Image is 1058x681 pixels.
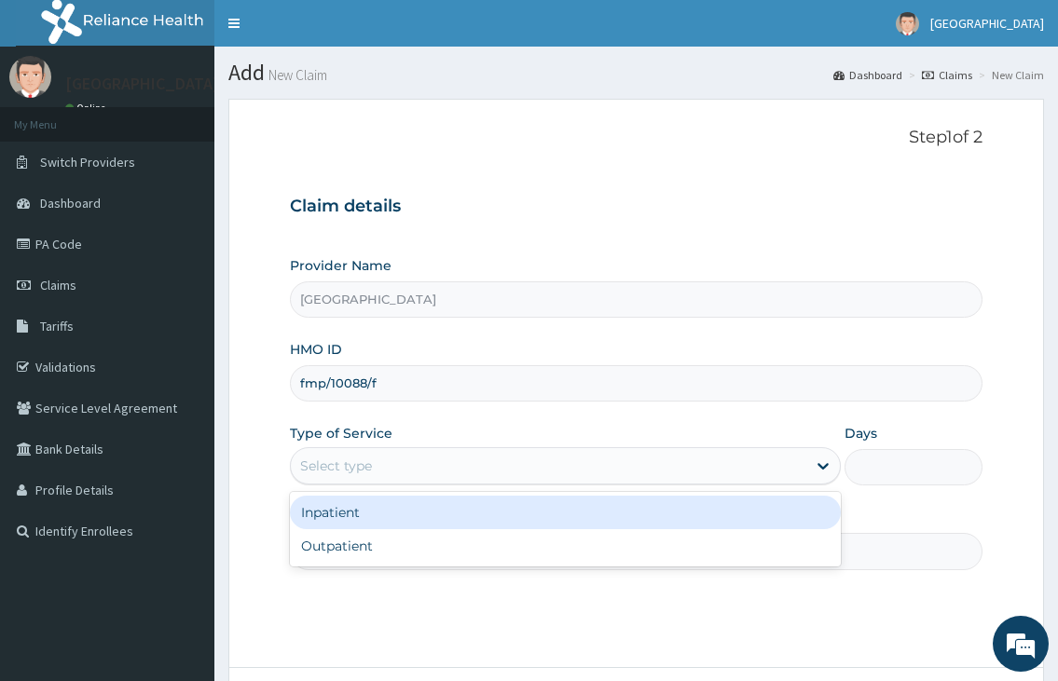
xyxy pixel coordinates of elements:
span: Claims [40,277,76,293]
span: Tariffs [40,318,74,334]
span: Switch Providers [40,154,135,170]
p: Step 1 of 2 [290,128,982,148]
span: Dashboard [40,195,101,211]
div: Minimize live chat window [306,9,350,54]
p: [GEOGRAPHIC_DATA] [65,75,219,92]
h1: Add [228,61,1044,85]
div: Inpatient [290,496,840,529]
label: HMO ID [290,340,342,359]
label: Days [845,424,877,443]
label: Provider Name [290,256,392,275]
textarea: Type your message and hit 'Enter' [9,470,355,535]
img: User Image [9,56,51,98]
div: Outpatient [290,529,840,563]
img: User Image [896,12,919,35]
small: New Claim [265,68,327,82]
a: Dashboard [833,67,902,83]
div: Select type [300,456,372,475]
li: New Claim [974,67,1044,83]
a: Claims [922,67,972,83]
a: Online [65,102,110,115]
label: Type of Service [290,424,392,443]
input: Enter HMO ID [290,365,982,402]
div: Chat with us now [97,104,313,129]
span: [GEOGRAPHIC_DATA] [930,15,1044,32]
span: We're online! [108,215,257,403]
h3: Claim details [290,197,982,217]
img: d_794563401_company_1708531726252_794563401 [34,93,76,140]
